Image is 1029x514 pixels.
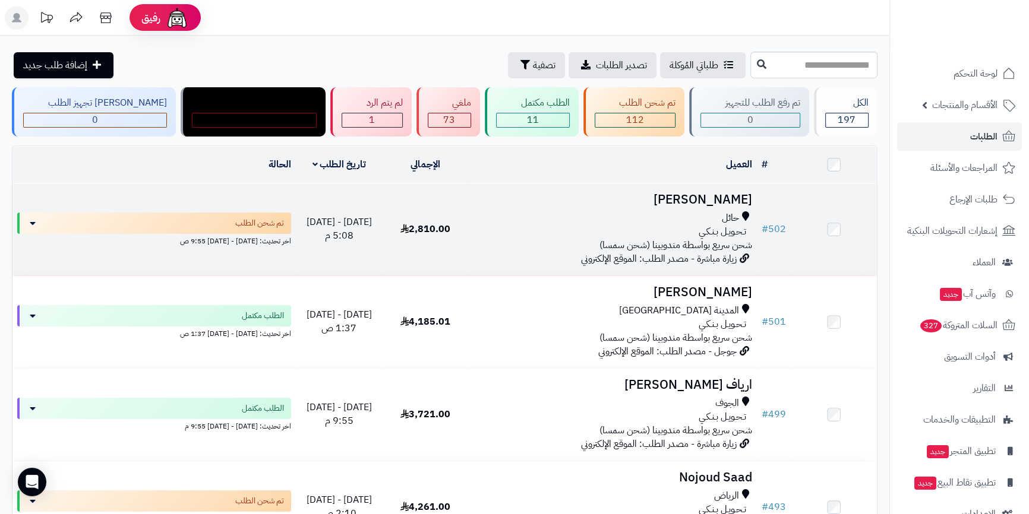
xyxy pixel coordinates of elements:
[17,326,291,339] div: اخر تحديث: [DATE] - [DATE] 1:37 ص
[699,225,746,239] span: تـحـويـل بـنـكـي
[178,87,329,137] a: مندوب توصيل داخل الرياض 0
[235,495,284,507] span: تم شحن الطلب
[626,113,644,127] span: 112
[474,193,752,207] h3: [PERSON_NAME]
[533,58,555,72] span: تصفية
[897,248,1022,277] a: العملاء
[897,122,1022,151] a: الطلبات
[342,96,403,110] div: لم يتم الرد
[192,96,317,110] div: مندوب توصيل داخل الرياض
[722,211,739,225] span: حائل
[897,437,1022,465] a: تطبيق المتجرجديد
[897,280,1022,308] a: وآتس آبجديد
[762,500,786,514] a: #493
[932,97,998,113] span: الأقسام والمنتجات
[699,318,746,331] span: تـحـويـل بـنـكـي
[670,58,718,72] span: طلباتي المُوكلة
[599,331,752,345] span: شحن سريع بواسطة مندوبينا (شحن سمسا)
[973,254,996,271] span: العملاء
[443,113,455,127] span: 73
[242,310,284,322] span: الطلب مكتمل
[474,378,752,392] h3: ارياف [PERSON_NAME]
[954,65,998,82] span: لوحة التحكم
[970,128,998,145] span: الطلبات
[762,407,768,421] span: #
[474,471,752,484] h3: Nojoud Saad
[17,234,291,246] div: اخر تحديث: [DATE] - [DATE] 9:55 ص
[10,87,178,137] a: [PERSON_NAME] تجهيز الطلب 0
[24,113,166,127] div: 0
[897,468,1022,497] a: تطبيق نقاط البيعجديد
[914,477,936,490] span: جديد
[923,411,996,428] span: التطبيقات والخدمات
[165,6,189,30] img: ai-face.png
[313,157,367,172] a: تاريخ الطلب
[496,96,570,110] div: الطلب مكتمل
[581,252,737,266] span: زيارة مباشرة - مصدر الطلب: الموقع الإلكتروني
[307,215,372,243] span: [DATE] - [DATE] 5:08 م
[919,317,998,334] span: السلات المتروكة
[897,154,1022,182] a: المراجعات والأسئلة
[700,96,800,110] div: تم رفع الطلب للتجهيز
[428,96,472,110] div: ملغي
[328,87,414,137] a: لم يتم الرد 1
[762,222,768,236] span: #
[930,160,998,176] span: المراجعات والأسئلة
[595,113,676,127] div: 112
[508,52,565,78] button: تصفية
[598,344,737,358] span: جوجل - مصدر الطلب: الموقع الإلكتروني
[747,113,753,127] span: 0
[940,288,962,301] span: جديد
[23,58,87,72] span: إضافة طلب جديد
[400,407,450,421] span: 3,721.00
[411,157,440,172] a: الإجمالي
[342,113,402,127] div: 1
[581,437,737,451] span: زيارة مباشرة - مصدر الطلب: الموقع الإلكتروني
[660,52,746,78] a: طلباتي المُوكلة
[235,217,284,229] span: تم شحن الطلب
[569,52,656,78] a: تصدير الطلبات
[897,217,1022,245] a: إشعارات التحويلات البنكية
[595,96,676,110] div: تم شحن الطلب
[400,500,450,514] span: 4,261.00
[944,348,996,365] span: أدوات التسويق
[762,222,786,236] a: #502
[474,285,752,299] h3: [PERSON_NAME]
[762,315,786,329] a: #501
[18,468,46,496] div: Open Intercom Messenger
[726,157,752,172] a: العميل
[17,419,291,431] div: اخر تحديث: [DATE] - [DATE] 9:55 م
[400,315,450,329] span: 4,185.01
[897,311,1022,340] a: السلات المتروكة327
[369,113,375,127] span: 1
[897,185,1022,214] a: طلبات الإرجاع
[400,222,450,236] span: 2,810.00
[428,113,471,127] div: 73
[581,87,687,137] a: تم شحن الطلب 112
[762,500,768,514] span: #
[527,113,539,127] span: 11
[699,410,746,424] span: تـحـويـل بـنـكـي
[927,445,949,458] span: جديد
[907,223,998,239] span: إشعارات التحويلات البنكية
[897,342,1022,371] a: أدوات التسويق
[251,113,257,127] span: 0
[701,113,800,127] div: 0
[242,402,284,414] span: الطلب مكتمل
[762,315,768,329] span: #
[897,374,1022,402] a: التقارير
[926,443,996,459] span: تطبيق المتجر
[762,157,768,172] a: #
[948,33,1018,58] img: logo-2.png
[596,58,647,72] span: تصدير الطلبات
[23,96,167,110] div: [PERSON_NAME] تجهيز الطلب
[812,87,880,137] a: الكل197
[687,87,812,137] a: تم رفع الطلب للتجهيز 0
[482,87,581,137] a: الطلب مكتمل 11
[715,396,739,410] span: الجوف
[825,96,869,110] div: الكل
[920,319,942,332] span: 327
[619,304,739,318] span: المدينة [GEOGRAPHIC_DATA]
[14,52,113,78] a: إضافة طلب جديد
[913,474,996,491] span: تطبيق نقاط البيع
